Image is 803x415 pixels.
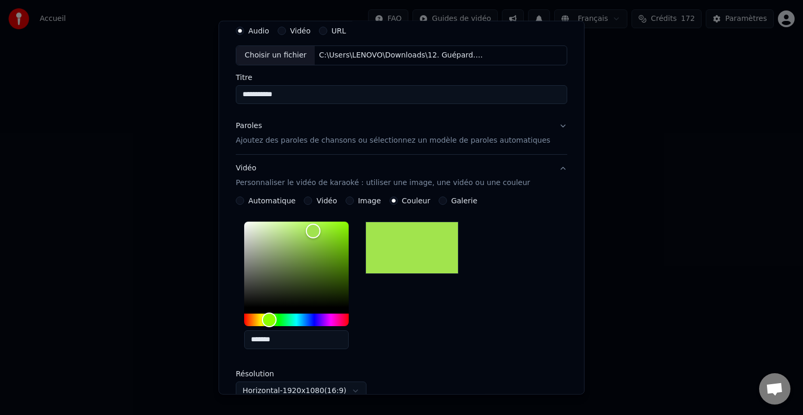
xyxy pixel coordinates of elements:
label: Automatique [248,197,295,204]
label: URL [331,27,346,34]
div: Color [244,222,349,307]
button: VidéoPersonnaliser le vidéo de karaoké : utiliser une image, une vidéo ou une couleur [236,155,567,197]
p: Ajoutez des paroles de chansons ou sélectionnez un modèle de paroles automatiques [236,135,550,146]
label: Couleur [402,197,430,204]
div: Vidéo [236,163,530,188]
label: Titre [236,74,567,81]
div: Choisir un fichier [236,46,315,65]
div: C:\Users\LENOVO\Downloads\12. Guépard.wav [315,50,493,61]
label: Vidéo [290,27,311,34]
button: ParolesAjoutez des paroles de chansons ou sélectionnez un modèle de paroles automatiques [236,112,567,154]
div: Hue [244,314,349,326]
label: Image [358,197,381,204]
label: Galerie [451,197,477,204]
label: Résolution [236,370,340,377]
div: Paroles [236,121,262,131]
label: Vidéo [317,197,337,204]
p: Personnaliser le vidéo de karaoké : utiliser une image, une vidéo ou une couleur [236,178,530,188]
label: Audio [248,27,269,34]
